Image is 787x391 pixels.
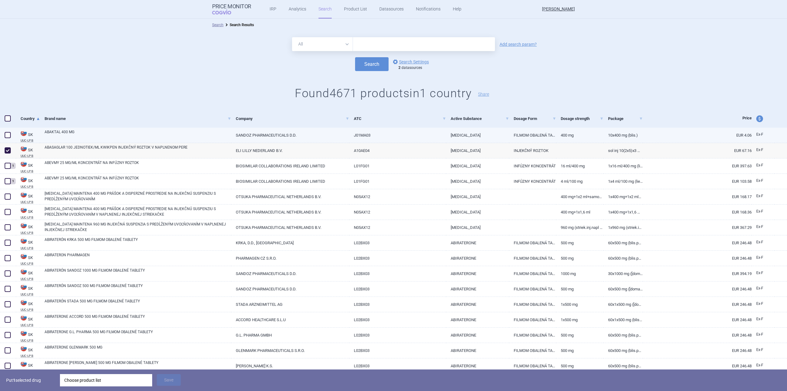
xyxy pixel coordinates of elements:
span: COGVIO [212,10,240,14]
a: EUR 394.19 [643,266,752,281]
a: Ex-F [752,130,774,139]
li: Search Results [223,22,254,28]
a: N05AX12 [349,220,446,235]
a: Ex-F [752,161,774,170]
img: Slovakia [21,268,27,274]
a: L02BX03 [349,343,446,358]
a: [MEDICAL_DATA] [446,174,509,189]
span: Ex-factory price [756,332,763,337]
a: Brand name [45,111,231,126]
a: Ex-F [752,269,774,278]
a: SKSKUUC-LP B [16,252,40,265]
div: Choose product list [60,374,152,386]
img: Slovakia [21,207,27,213]
a: FILMOM OBALENÁ TABLETA [509,128,556,143]
img: Slovakia [21,176,27,182]
a: Active Substance [451,111,509,126]
a: EUR 246.48 [643,312,752,327]
a: G.L. PHARMA GMBH [231,328,349,343]
a: ABIRATERONE [446,281,509,297]
span: Ex-factory price [756,348,763,352]
li: Search [212,22,223,28]
a: EUR 397.63 [643,158,752,174]
a: 1x500 mg [556,297,603,312]
span: Ex-factory price [756,225,763,229]
a: EUR 246.48 [643,328,752,343]
a: [MEDICAL_DATA] MAINTENA 400 MG PRÁŠOK A DISPERZNÉ PROSTREDIE NA INJEKČNÚ SUSPENZIU S PREDĹŽENÝM U... [45,206,231,217]
a: ABIRATERONE [446,343,509,358]
a: 400 mg+1x1,6 ml [556,205,603,220]
a: ABIRATERONE [PERSON_NAME] 500 MG FILMOM OBALENÉ TABLETY [45,360,231,371]
span: Ex-factory price [756,148,763,152]
a: EUR 168.36 [643,205,752,220]
a: PHARMAGEN CZ S.R.O. [231,251,349,266]
a: SKSKUUC-LP B [16,145,40,158]
a: ABIRATERON PHARMAGEN [45,252,231,263]
a: ABEVMY 25 MG/ML KONCENTRÁT NA INFÚZNY ROZTOK [45,175,231,186]
abbr: UUC-LP B — List of medicinal products published by the Ministry of Health of the Slovak Republic ... [21,293,40,296]
a: FILMOM OBALENÁ TABLETA [509,266,556,281]
a: SKSKUUC-LP B [16,329,40,342]
a: 60x500 mg (blis.PVC/PCTFE/PVC/Al) [603,251,643,266]
abbr: UUC-LP B — List of medicinal products published by the Ministry of Health of the Slovak Republic ... [21,139,40,142]
a: ATC [354,111,446,126]
a: 1x400 mg+1x2 ml+samost.[MEDICAL_DATA].(liek.inj.skl.) [603,189,643,204]
a: Dosage strength [561,111,603,126]
a: 60x500 mg (blis.PVC/PVDC/Al) [603,328,643,343]
a: FILMOM OBALENÁ TABLETA [509,297,556,312]
a: Ex-F [752,361,774,370]
a: ABIRATERONE [446,297,509,312]
a: 1x400 mg+1x1,6 ml (striek.inj.skl.napl.) [603,205,643,220]
a: Ex-F [752,238,774,247]
a: EUR 168.17 [643,189,752,204]
a: Search [212,23,223,27]
strong: Price Monitor [212,3,251,10]
a: 60x500 mg (blis.PVC/PE/PVDC//papier/Al) [603,235,643,250]
img: Slovakia [21,330,27,336]
strong: 1 [13,378,15,383]
span: Ex-factory price [756,363,763,367]
img: Slovakia [21,284,27,290]
a: 60x500 mg (blis.PVC/PVDC/Al) [603,358,643,373]
a: ABIRATERONE ACCORD 500 MG FILMOM OBALENÉ TABLETY [45,314,231,325]
a: ELI LILLY NEDERLAND B.V. [231,143,349,158]
button: Search [355,57,389,71]
a: L02BX03 [349,251,446,266]
a: Ex-F [752,284,774,293]
img: Slovakia [21,361,27,367]
a: Ex-F [752,146,774,155]
a: EUR 367.29 [643,220,752,235]
a: KRKA, D.D., [GEOGRAPHIC_DATA] [231,235,349,250]
a: Ex-F [752,207,774,216]
a: INJEKČNÝ ROZTOK [509,143,556,158]
div: Choose product list [64,374,148,386]
abbr: UUC-LP B — List of medicinal products published by the Ministry of Health of the Slovak Republic ... [21,170,40,173]
a: 1000 mg [556,266,603,281]
a: EUR 103.58 [643,174,752,189]
a: Ex-F [752,330,774,339]
a: FILMOM OBALENÁ TABLETA [509,251,556,266]
a: SKSKUUC-LP B [16,221,40,234]
a: 60x500 mg (blis.PVC/PVDC/Al - priehľadné) [603,343,643,358]
img: Slovakia [21,299,27,305]
a: Ex-F [752,176,774,186]
a: INFÚZNY KONCENTRÁT [509,174,556,189]
a: 1x4 ml/100 mg (liek.inj.skl.) [603,174,643,189]
a: 60x500 mg ([DOMAIN_NAME][URL]) [603,281,643,297]
span: Ex-factory price [756,255,763,260]
a: INFÚZNY KONCENTRÁT [509,158,556,174]
img: Slovakia [21,253,27,259]
img: Slovakia [21,314,27,321]
a: EUR 4.06 [643,128,752,143]
a: ABIRATERONE GLENMARK 500 MG [45,345,231,356]
a: EUR 246.48 [643,281,752,297]
abbr: UUC-LP B — List of medicinal products published by the Ministry of Health of the Slovak Republic ... [21,185,40,188]
span: Ex-factory price [756,271,763,275]
div: 1 [10,163,16,169]
a: [MEDICAL_DATA] [446,205,509,220]
a: EUR 246.48 [643,358,752,373]
a: Dosage Form [514,111,556,126]
img: Slovakia [21,345,27,351]
a: ABIRATERÓN STADA 500 MG FILMOM OBALENÉ TABLETY [45,298,231,309]
a: 10x400 mg (blis.) [603,128,643,143]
